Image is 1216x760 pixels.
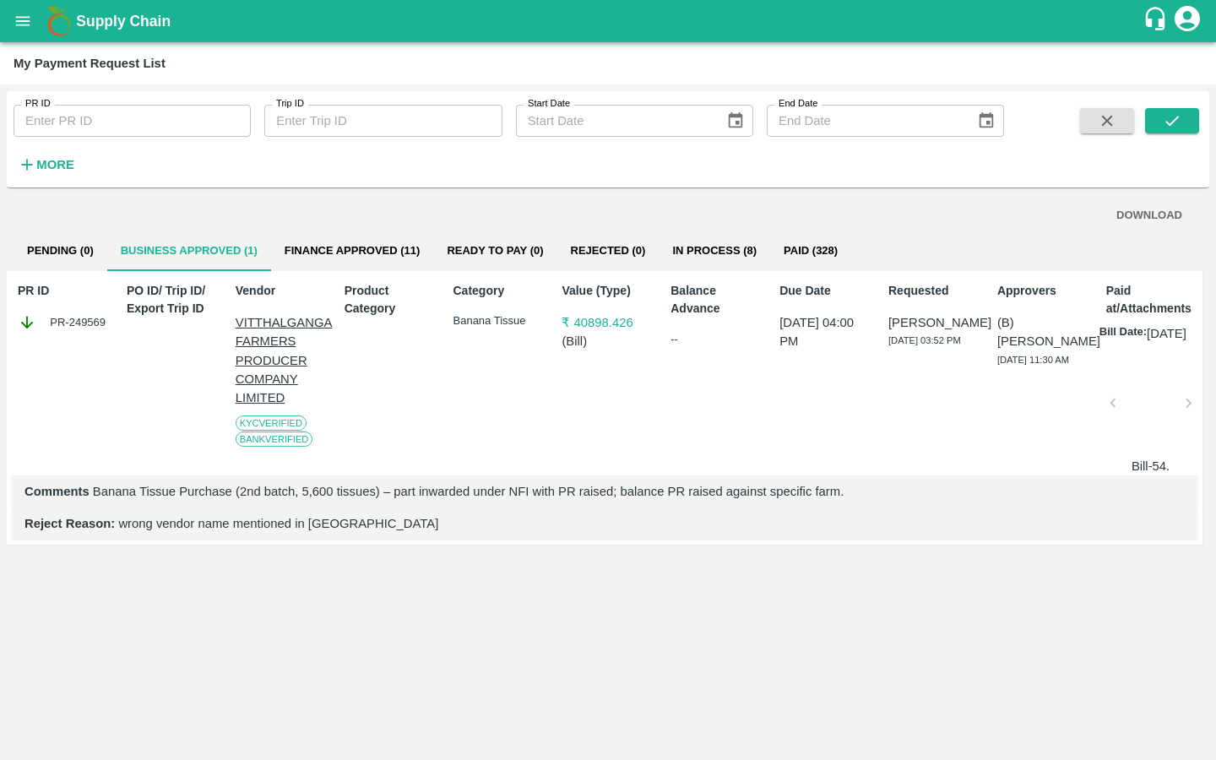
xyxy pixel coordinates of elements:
button: Ready To Pay (0) [433,231,556,271]
label: Start Date [528,97,570,111]
button: Choose date [719,105,752,137]
label: PR ID [25,97,51,111]
p: Banana Tissue [453,313,546,329]
p: Requested [888,282,980,300]
div: My Payment Request List [14,52,166,74]
button: Paid (328) [770,231,851,271]
p: Vendor [236,282,328,300]
button: More [14,150,79,179]
p: PO ID/ Trip ID/ Export Trip ID [127,282,219,318]
input: End Date [767,105,964,137]
input: Enter PR ID [14,105,251,137]
button: DOWNLOAD [1110,201,1189,231]
input: Enter Trip ID [264,105,502,137]
b: Supply Chain [76,13,171,30]
p: Value (Type) [562,282,654,300]
label: End Date [779,97,817,111]
button: In Process (8) [659,231,770,271]
p: Banana Tissue Purchase (2nd batch, 5,600 tissues) – part inwarded under NFI with PR raised; balan... [24,482,1185,501]
p: Bill-54. [1120,457,1182,475]
div: account of current user [1172,3,1202,39]
p: ₹ 40898.426 [562,313,654,332]
p: Balance Advance [670,282,763,318]
p: PR ID [18,282,110,300]
button: Rejected (0) [557,231,660,271]
p: Due Date [779,282,871,300]
button: Choose date [970,105,1002,137]
p: Bill Date: [1099,324,1147,343]
p: Approvers [997,282,1089,300]
span: Bank Verified [236,432,313,447]
strong: More [36,158,74,171]
button: Pending (0) [14,231,107,271]
span: KYC Verified [236,415,307,431]
button: open drawer [3,2,42,41]
p: VITTHALGANGA FARMERS PRODUCER COMPANY LIMITED [236,313,328,407]
p: [DATE] 04:00 PM [779,313,871,351]
p: [DATE] [1147,324,1186,343]
b: Comments [24,485,90,498]
p: ( Bill ) [562,332,654,350]
button: Business Approved (1) [107,231,271,271]
p: wrong vendor name mentioned in [GEOGRAPHIC_DATA] [24,514,1185,533]
div: customer-support [1143,6,1172,36]
a: Supply Chain [76,9,1143,33]
b: Reject Reason: [24,517,115,530]
span: [DATE] 03:52 PM [888,335,961,345]
div: PR-249569 [18,313,110,332]
p: Paid at/Attachments [1106,282,1198,318]
p: [PERSON_NAME] [888,313,980,332]
input: Start Date [516,105,713,137]
label: Trip ID [276,97,304,111]
p: Product Category [345,282,437,318]
div: -- [670,331,763,348]
p: (B) [PERSON_NAME] [997,313,1089,351]
button: Finance Approved (11) [271,231,434,271]
img: logo [42,4,76,38]
p: Category [453,282,546,300]
span: [DATE] 11:30 AM [997,355,1069,365]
